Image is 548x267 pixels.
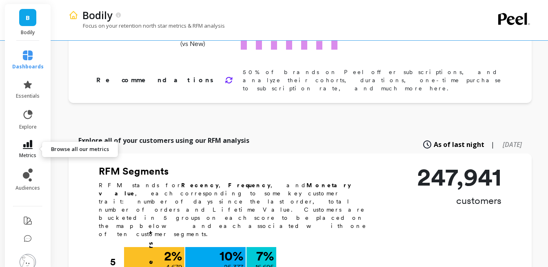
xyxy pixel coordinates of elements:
p: customers [417,194,501,207]
span: explore [19,124,37,130]
span: [DATE] [503,140,522,149]
p: Recommendations [96,75,215,85]
p: Explore all of your customers using our RFM analysis [78,136,249,145]
p: 2 % [164,249,182,263]
span: As of last night [434,140,484,149]
span: audiences [16,185,40,191]
b: Recency [181,182,219,188]
p: 7 % [256,249,274,263]
span: metrics [19,152,36,159]
p: 247,941 [417,165,501,189]
p: Bodily [13,29,43,36]
h2: RFM Segments [99,165,376,178]
p: 10 % [220,249,243,263]
span: | [491,140,495,149]
b: Frequency [228,182,271,188]
span: dashboards [12,63,44,70]
img: header icon [69,10,78,20]
span: essentials [16,93,40,99]
p: Bodily [82,8,112,22]
p: 50% of brands on Peel offer subscriptions, and analyze their cohorts, durations, one-time purchas... [243,68,506,92]
span: B [26,13,30,22]
p: Focus on your retention north star metrics & RFM analysis [69,22,225,29]
p: RFM stands for , , and , each corresponding to some key customer trait: number of days since the ... [99,181,376,238]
